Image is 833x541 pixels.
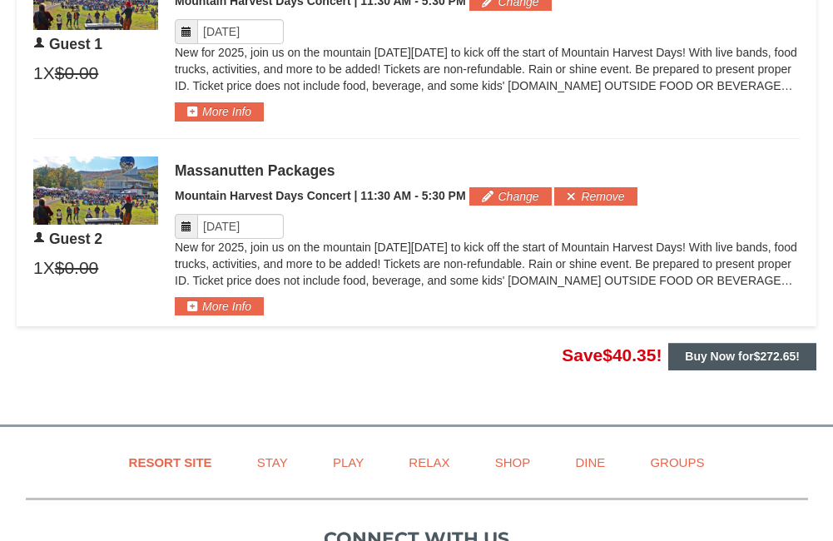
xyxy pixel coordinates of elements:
span: 1 [33,256,43,280]
p: New for 2025, join us on the mountain [DATE][DATE] to kick off the start of Mountain Harvest Days... [175,44,800,94]
a: Groups [629,444,725,481]
span: X [43,256,55,280]
span: X [43,61,55,86]
a: Dine [554,444,626,481]
span: $0.00 [55,61,99,86]
button: Change [469,187,552,206]
span: Guest 1 [49,36,102,52]
strong: Buy Now for ! [685,350,800,363]
img: 6619879-104-de5eb655.jpg [33,156,158,225]
span: $272.65 [754,350,796,363]
a: Stay [236,444,309,481]
span: $40.35 [602,345,656,365]
a: Resort Site [108,444,233,481]
span: Guest 2 [49,231,102,247]
div: Massanutten Packages [175,162,800,179]
a: Play [312,444,384,481]
span: Mountain Harvest Days Concert | 11:30 AM - 5:30 PM [175,189,466,202]
a: Relax [388,444,470,481]
a: Shop [474,444,552,481]
button: More Info [175,297,264,315]
button: More Info [175,102,264,121]
button: Buy Now for$272.65! [668,343,816,370]
p: New for 2025, join us on the mountain [DATE][DATE] to kick off the start of Mountain Harvest Days... [175,239,800,289]
span: $0.00 [55,256,99,280]
span: 1 [33,61,43,86]
button: Remove [554,187,637,206]
span: Save ! [562,345,662,365]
